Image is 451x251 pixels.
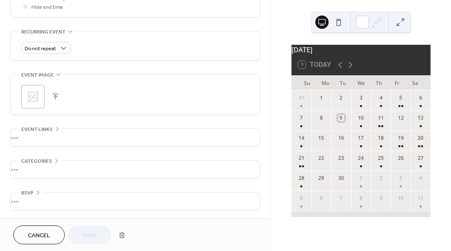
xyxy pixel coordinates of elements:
[377,94,385,102] div: 4
[21,85,45,108] div: ;
[352,75,370,90] div: We
[357,94,365,102] div: 3
[21,189,33,197] span: RSVP
[21,28,66,36] span: Recurring event
[337,154,345,162] div: 23
[317,195,325,202] div: 6
[357,134,365,142] div: 17
[377,154,385,162] div: 25
[28,231,50,240] span: Cancel
[11,192,260,210] div: •••
[377,114,385,122] div: 11
[377,195,385,202] div: 9
[21,157,52,166] span: Categories
[370,75,388,90] div: Th
[298,94,305,102] div: 31
[357,114,365,122] div: 10
[397,154,405,162] div: 26
[317,94,325,102] div: 1
[298,154,305,162] div: 21
[417,94,424,102] div: 6
[377,174,385,182] div: 2
[21,125,53,134] span: Event links
[298,114,305,122] div: 7
[291,45,431,55] div: [DATE]
[298,75,316,90] div: Su
[13,225,65,244] button: Cancel
[377,134,385,142] div: 18
[388,75,406,90] div: Fr
[298,134,305,142] div: 14
[417,174,424,182] div: 4
[397,195,405,202] div: 10
[317,174,325,182] div: 29
[337,174,345,182] div: 30
[397,114,405,122] div: 12
[316,75,334,90] div: Mo
[397,94,405,102] div: 5
[337,134,345,142] div: 16
[406,75,424,90] div: Sa
[11,129,260,146] div: •••
[417,154,424,162] div: 27
[31,3,63,12] span: Hide end time
[417,195,424,202] div: 11
[317,154,325,162] div: 22
[317,134,325,142] div: 15
[21,71,54,79] span: Event image
[397,134,405,142] div: 19
[11,161,260,178] div: •••
[298,174,305,182] div: 28
[417,134,424,142] div: 20
[317,114,325,122] div: 8
[334,75,352,90] div: Tu
[357,195,365,202] div: 8
[337,195,345,202] div: 7
[397,174,405,182] div: 3
[357,154,365,162] div: 24
[337,94,345,102] div: 2
[25,44,56,54] span: Do not repeat
[298,195,305,202] div: 5
[337,114,345,122] div: 9
[417,114,424,122] div: 13
[357,174,365,182] div: 1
